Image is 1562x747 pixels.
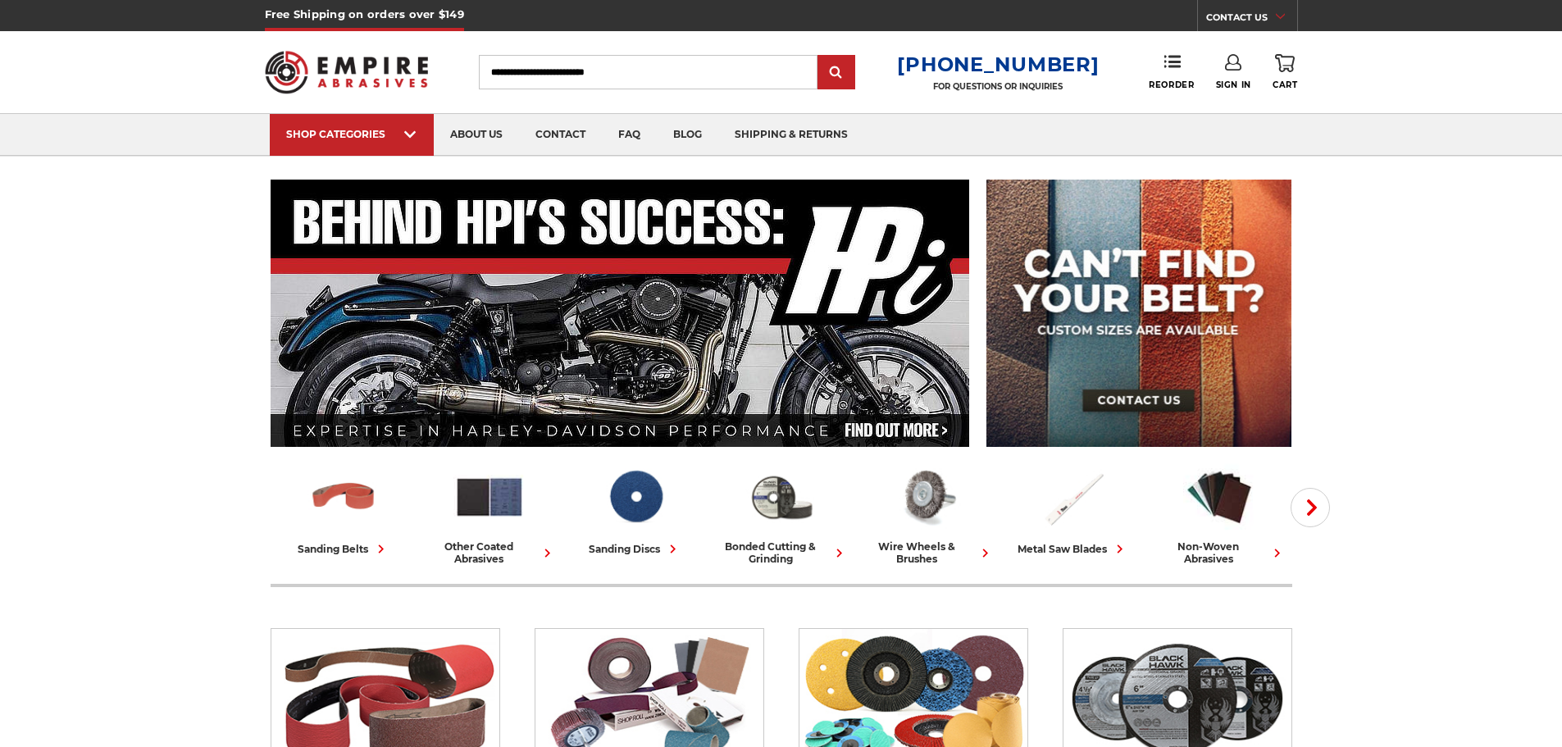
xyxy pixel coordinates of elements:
div: wire wheels & brushes [861,540,994,565]
img: Non-woven Abrasives [1183,462,1255,532]
img: Empire Abrasives [265,40,429,104]
div: other coated abrasives [423,540,556,565]
img: Wire Wheels & Brushes [891,462,963,532]
img: Sanding Belts [307,462,380,532]
a: [PHONE_NUMBER] [897,52,1099,76]
span: Reorder [1149,80,1194,90]
button: Next [1291,488,1330,527]
a: blog [657,114,718,156]
img: Metal Saw Blades [1037,462,1109,532]
img: Banner for an interview featuring Horsepower Inc who makes Harley performance upgrades featured o... [271,180,970,447]
div: non-woven abrasives [1153,540,1286,565]
a: shipping & returns [718,114,864,156]
img: Other Coated Abrasives [453,462,526,532]
span: Sign In [1216,80,1251,90]
a: faq [602,114,657,156]
img: Bonded Cutting & Grinding [745,462,817,532]
a: other coated abrasives [423,462,556,565]
img: promo banner for custom belts. [986,180,1291,447]
img: Sanding Discs [599,462,672,532]
span: Cart [1273,80,1297,90]
input: Submit [820,57,853,89]
a: Cart [1273,54,1297,90]
a: sanding belts [277,462,410,558]
p: FOR QUESTIONS OR INQUIRIES [897,81,1099,92]
a: contact [519,114,602,156]
div: metal saw blades [1018,540,1128,558]
a: about us [434,114,519,156]
a: bonded cutting & grinding [715,462,848,565]
a: CONTACT US [1206,8,1297,31]
a: sanding discs [569,462,702,558]
a: metal saw blades [1007,462,1140,558]
a: non-woven abrasives [1153,462,1286,565]
a: Reorder [1149,54,1194,89]
div: sanding belts [298,540,389,558]
div: SHOP CATEGORIES [286,128,417,140]
div: sanding discs [589,540,681,558]
a: wire wheels & brushes [861,462,994,565]
div: bonded cutting & grinding [715,540,848,565]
